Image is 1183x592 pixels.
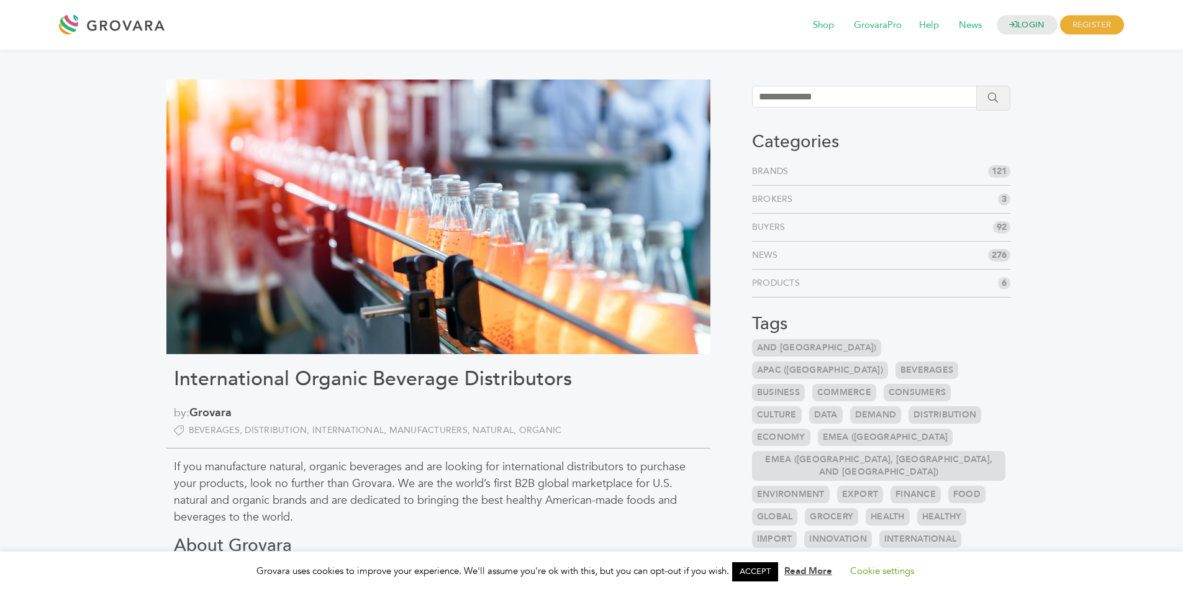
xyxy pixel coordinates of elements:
h3: Tags [752,314,1011,335]
a: Manufacturers [389,424,473,436]
a: Read More [784,565,832,577]
a: Beverages [895,362,958,379]
a: Shop [804,19,843,32]
a: Business [752,384,805,401]
a: Consumers [884,384,951,401]
a: Food [948,486,986,503]
span: Help [910,14,948,37]
a: Natural [473,424,519,436]
a: APAC ([GEOGRAPHIC_DATA]) [752,362,888,379]
a: Grocery [805,508,858,526]
a: Organic [519,424,562,436]
a: News [950,19,990,32]
a: and [GEOGRAPHIC_DATA]) [752,339,882,357]
a: Export [837,486,884,503]
a: GrovaraPro [845,19,910,32]
span: 92 [993,221,1010,234]
span: 6 [998,277,1010,289]
h3: About Grovara [174,535,703,557]
span: 121 [988,165,1010,178]
a: Finance [891,486,941,503]
span: REGISTER [1060,16,1124,35]
a: Innovation [804,531,872,548]
a: Data [809,406,843,424]
a: ACCEPT [732,562,778,581]
span: 3 [998,193,1010,206]
a: Global [752,508,798,526]
a: Commerce [812,384,876,401]
a: Grovara [189,405,232,421]
span: 276 [988,249,1010,262]
a: Healthy [917,508,967,526]
a: Environment [752,486,830,503]
a: News [752,249,782,262]
a: Help [910,19,948,32]
a: Culture [752,406,802,424]
a: Distribution [245,424,312,436]
a: Demand [850,406,902,424]
a: Products [752,277,805,289]
a: Brands [752,165,794,178]
a: Buyers [752,221,791,234]
h3: Categories [752,132,1011,153]
a: Distribution [909,406,981,424]
span: by: [174,404,703,421]
a: Cookie settings [850,565,914,577]
p: If you manufacture natural, organic beverages and are looking for international distributors to p... [174,458,703,526]
a: International [879,531,961,548]
a: EMEA ([GEOGRAPHIC_DATA], [GEOGRAPHIC_DATA], and [GEOGRAPHIC_DATA]) [752,451,1006,481]
a: EMEA ([GEOGRAPHIC_DATA] [818,429,953,446]
a: Health [866,508,910,526]
a: Beverages [189,424,245,436]
span: Shop [804,14,843,37]
span: Grovara uses cookies to improve your experience. We'll assume you're ok with this, but you can op... [256,565,927,577]
h1: International Organic Beverage Distributors [174,367,703,391]
span: GrovaraPro [845,14,910,37]
span: News [950,14,990,37]
a: Brokers [752,193,798,206]
a: Economy [752,429,810,446]
a: Import [752,531,797,548]
a: International [312,424,389,436]
a: LOGIN [997,16,1058,35]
